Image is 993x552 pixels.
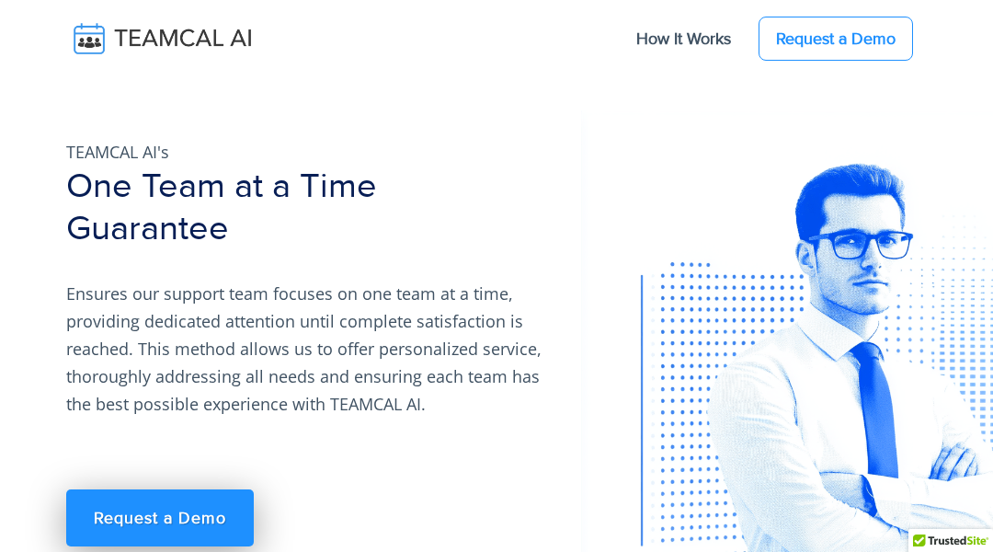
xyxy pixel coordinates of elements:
[618,19,749,58] a: How It Works
[66,280,559,418] p: Ensures our support team focuses on one team at a time, providing dedicated attention until compl...
[66,489,254,546] a: Request a Demo
[66,166,559,250] h1: One Team at a Time Guarantee
[759,17,913,61] a: Request a Demo
[66,138,559,166] p: TEAMCAL AI's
